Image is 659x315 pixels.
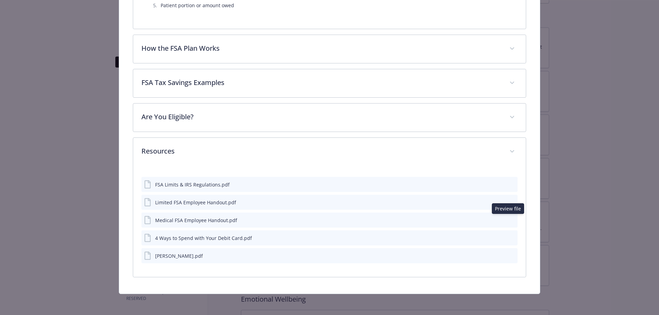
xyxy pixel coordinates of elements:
[155,181,230,188] div: FSA Limits & IRS Regulations.pdf
[133,166,526,277] div: Resources
[141,146,501,156] p: Resources
[498,181,503,188] button: download file
[492,203,524,214] div: Preview file
[141,77,501,88] p: FSA Tax Savings Examples
[155,252,203,259] div: [PERSON_NAME].pdf
[155,217,237,224] div: Medical FSA Employee Handout.pdf
[509,252,515,259] button: preview file
[498,234,503,242] button: download file
[133,138,526,166] div: Resources
[133,35,526,63] div: How the FSA Plan Works
[509,199,515,206] button: preview file
[133,69,526,97] div: FSA Tax Savings Examples
[509,217,515,224] button: preview file
[498,217,503,224] button: download file
[133,104,526,132] div: Are You Eligible?
[509,181,515,188] button: preview file
[141,43,501,53] p: How the FSA Plan Works
[509,234,515,242] button: preview file
[498,199,503,206] button: download file
[155,199,236,206] div: Limited FSA Employee Handout.pdf
[498,252,503,259] button: download file
[155,234,252,242] div: 4 Ways to Spend with Your Debit Card.pdf
[159,1,518,10] li: Patient portion or amount owed
[141,112,501,122] p: Are You Eligible?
